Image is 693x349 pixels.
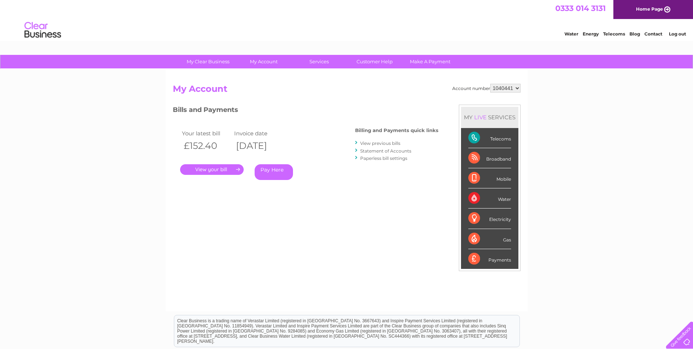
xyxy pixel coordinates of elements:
[180,164,244,175] a: .
[180,128,233,138] td: Your latest bill
[255,164,293,180] a: Pay Here
[173,84,521,98] h2: My Account
[461,107,518,128] div: MY SERVICES
[629,31,640,37] a: Blog
[468,128,511,148] div: Telecoms
[173,105,438,117] h3: Bills and Payments
[468,168,511,188] div: Mobile
[564,31,578,37] a: Water
[232,138,285,153] th: [DATE]
[468,148,511,168] div: Broadband
[603,31,625,37] a: Telecoms
[24,19,61,41] img: logo.png
[289,55,349,68] a: Services
[178,55,238,68] a: My Clear Business
[344,55,405,68] a: Customer Help
[360,140,400,146] a: View previous bills
[583,31,599,37] a: Energy
[468,249,511,269] div: Payments
[355,128,438,133] h4: Billing and Payments quick links
[468,209,511,229] div: Electricity
[468,188,511,209] div: Water
[473,114,488,121] div: LIVE
[644,31,662,37] a: Contact
[468,229,511,249] div: Gas
[360,155,407,161] a: Paperless bill settings
[180,138,233,153] th: £152.40
[555,4,606,13] a: 0333 014 3131
[233,55,294,68] a: My Account
[400,55,460,68] a: Make A Payment
[232,128,285,138] td: Invoice date
[360,148,411,154] a: Statement of Accounts
[174,4,519,35] div: Clear Business is a trading name of Verastar Limited (registered in [GEOGRAPHIC_DATA] No. 3667643...
[452,84,521,93] div: Account number
[669,31,686,37] a: Log out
